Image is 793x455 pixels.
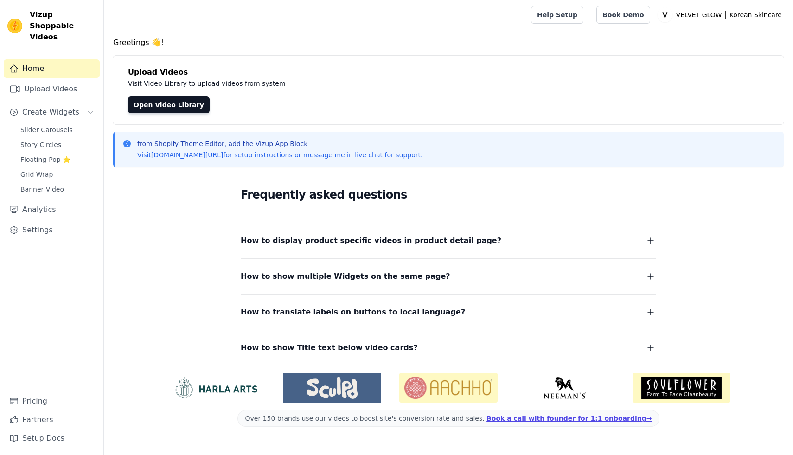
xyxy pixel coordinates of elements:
button: V VELVET GLOW ⎮ Korean Skincare [658,6,786,23]
a: Book Demo [596,6,650,24]
a: Open Video Library [128,96,210,113]
button: How to display product specific videos in product detail page? [241,234,656,247]
a: Pricing [4,392,100,410]
img: Soulflower [633,373,730,403]
a: Help Setup [531,6,583,24]
button: How to show multiple Widgets on the same page? [241,270,656,283]
span: How to show Title text below video cards? [241,341,418,354]
text: V [662,10,668,19]
a: Setup Docs [4,429,100,448]
span: Story Circles [20,140,61,149]
button: How to show Title text below video cards? [241,341,656,354]
span: Vizup Shoppable Videos [30,9,96,43]
a: Grid Wrap [15,168,100,181]
a: Settings [4,221,100,239]
span: How to show multiple Widgets on the same page? [241,270,450,283]
span: Grid Wrap [20,170,53,179]
a: Home [4,59,100,78]
span: Create Widgets [22,107,79,118]
img: Neeman's [516,377,614,399]
p: VELVET GLOW ⎮ Korean Skincare [672,6,786,23]
a: Analytics [4,200,100,219]
a: Book a call with founder for 1:1 onboarding [486,415,652,422]
a: Story Circles [15,138,100,151]
img: Sculpd US [283,377,381,399]
span: Floating-Pop ⭐ [20,155,70,164]
p: Visit for setup instructions or message me in live chat for support. [137,150,422,160]
span: Slider Carousels [20,125,73,135]
img: HarlaArts [166,377,264,399]
span: How to translate labels on buttons to local language? [241,306,465,319]
a: Banner Video [15,183,100,196]
span: How to display product specific videos in product detail page? [241,234,501,247]
a: Slider Carousels [15,123,100,136]
h4: Upload Videos [128,67,769,78]
h2: Frequently asked questions [241,186,656,204]
a: Partners [4,410,100,429]
button: Create Widgets [4,103,100,122]
img: Vizup [7,19,22,33]
a: [DOMAIN_NAME][URL] [151,151,224,159]
a: Floating-Pop ⭐ [15,153,100,166]
img: Aachho [399,373,497,403]
button: How to translate labels on buttons to local language? [241,306,656,319]
span: Banner Video [20,185,64,194]
p: from Shopify Theme Editor, add the Vizup App Block [137,139,422,148]
p: Visit Video Library to upload videos from system [128,78,544,89]
h4: Greetings 👋! [113,37,784,48]
a: Upload Videos [4,80,100,98]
